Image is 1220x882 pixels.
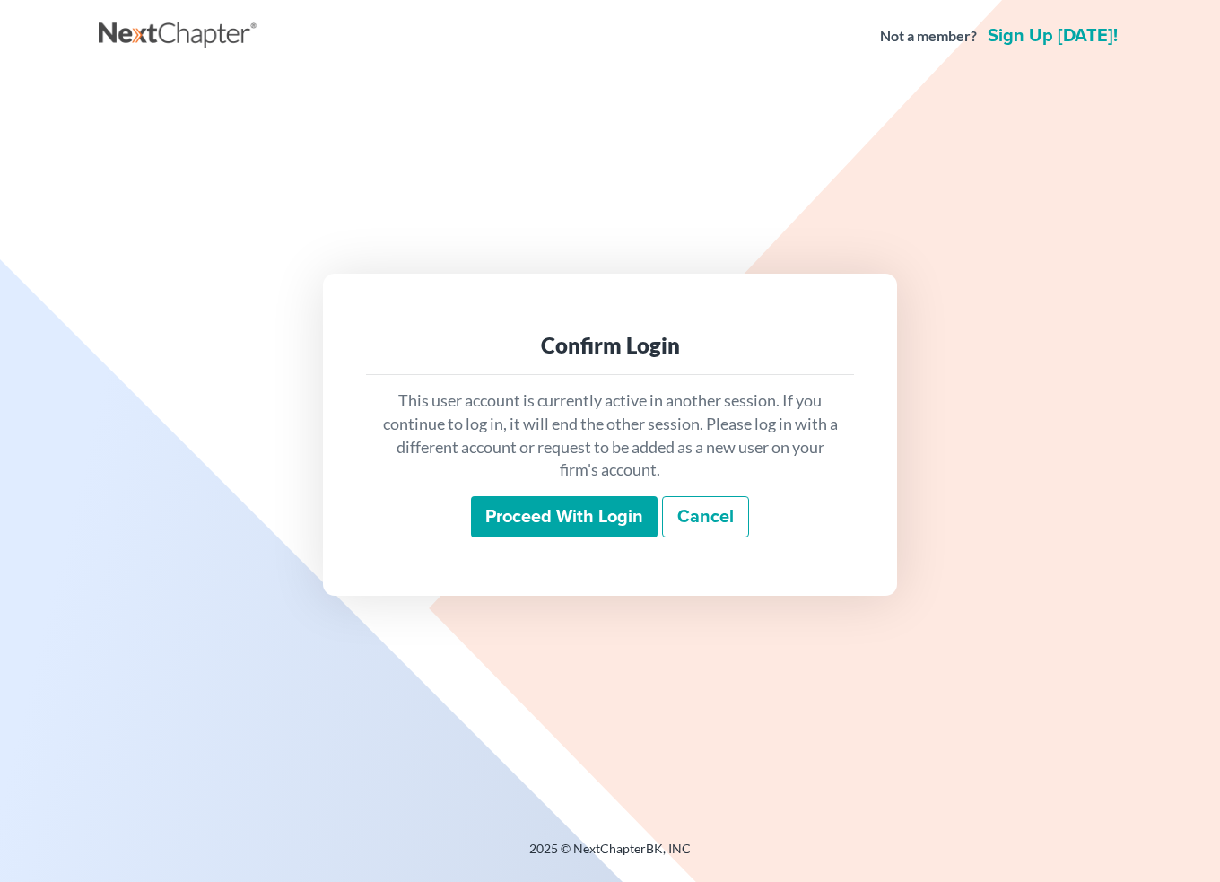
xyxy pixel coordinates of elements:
strong: Not a member? [880,26,977,47]
input: Proceed with login [471,496,658,537]
a: Cancel [662,496,749,537]
a: Sign up [DATE]! [984,27,1121,45]
div: Confirm Login [380,331,840,360]
div: 2025 © NextChapterBK, INC [99,840,1121,872]
p: This user account is currently active in another session. If you continue to log in, it will end ... [380,389,840,482]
